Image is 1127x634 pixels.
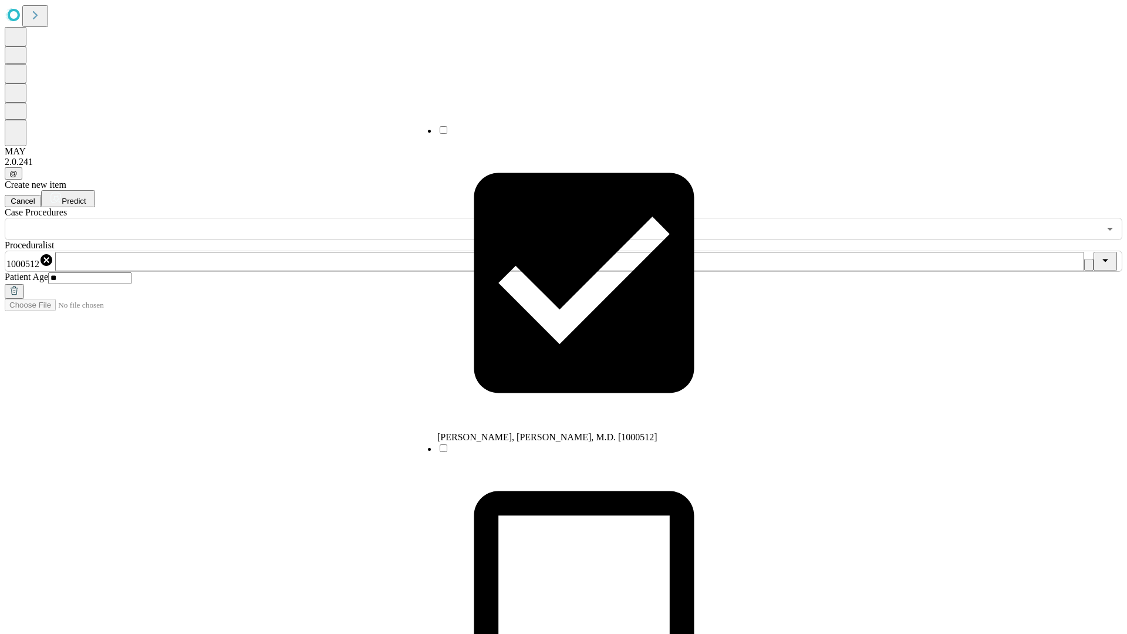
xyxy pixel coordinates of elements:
[41,190,95,207] button: Predict
[5,272,48,282] span: Patient Age
[62,197,86,205] span: Predict
[1084,259,1094,271] button: Clear
[5,146,1122,157] div: MAY
[5,207,67,217] span: Scheduled Procedure
[5,195,41,207] button: Cancel
[1094,252,1117,271] button: Close
[437,432,657,442] span: [PERSON_NAME], [PERSON_NAME], M.D. [1000512]
[11,197,35,205] span: Cancel
[6,253,53,269] div: 1000512
[6,259,39,269] span: 1000512
[5,157,1122,167] div: 2.0.241
[1102,221,1118,237] button: Open
[5,180,66,190] span: Create new item
[9,169,18,178] span: @
[5,240,54,250] span: Proceduralist
[5,167,22,180] button: @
